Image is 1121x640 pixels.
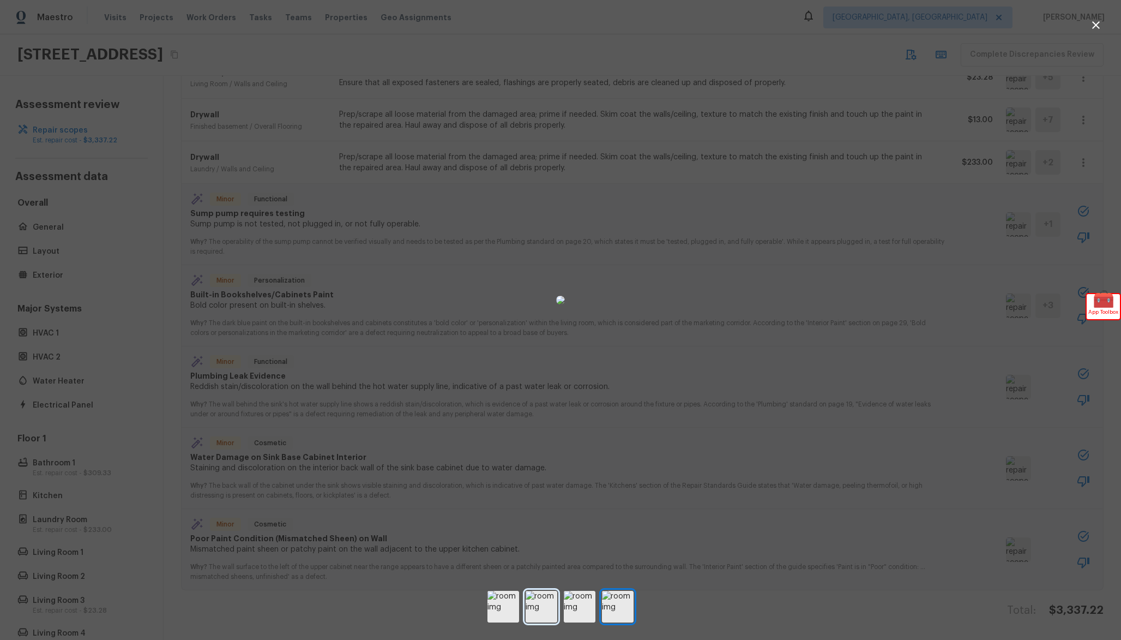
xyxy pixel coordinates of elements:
img: room img [602,591,634,623]
img: room img [526,591,557,623]
img: room img [487,591,519,623]
span: 🧰 [1087,294,1120,305]
img: room img [564,591,595,623]
img: 535f24c3-5cc9-4e7b-aa35-885a51010759.jpg [556,296,565,304]
span: App Toolbox [1088,307,1118,318]
div: 🧰App Toolbox [1087,294,1120,319]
